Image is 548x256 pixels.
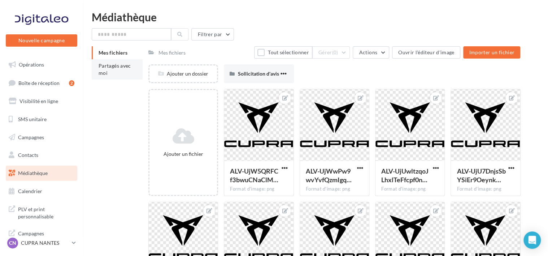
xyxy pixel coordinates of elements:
span: PLV et print personnalisable [18,204,74,220]
a: Médiathèque [4,166,79,181]
span: (0) [332,50,338,55]
button: Ouvrir l'éditeur d'image [392,46,460,59]
a: Boîte de réception2 [4,75,79,91]
span: Campagnes DataOnDemand [18,229,74,244]
span: ALV-UjU7DnjsSbYSiEr9OeynkHwibraDIZfopLwICWgB1zWtfqsG7H6J [457,167,505,184]
div: Ajouter un dossier [149,70,217,77]
a: SMS unitaire [4,112,79,127]
span: Visibilité en ligne [19,98,58,104]
button: Filtrer par [191,28,234,40]
span: Sollicitation d'avis [238,71,279,77]
a: Contacts [4,148,79,163]
a: Campagnes DataOnDemand [4,226,79,247]
button: Gérer(0) [312,46,350,59]
div: Format d'image: png [230,186,287,192]
div: Open Intercom Messenger [523,231,541,249]
span: CN [9,239,16,247]
span: ALV-UjWwPw9wvYvfQzmIgqnyVclBnbPgvwQ8JI2NLBc8zuMusWXNdR1a [306,167,352,184]
div: Format d'image: png [457,186,514,192]
a: CN CUPRA NANTES [6,236,77,250]
button: Tout sélectionner [254,46,312,59]
span: Calendrier [18,188,42,194]
a: Opérations [4,57,79,72]
div: Ajouter un fichier [152,150,214,158]
span: Médiathèque [18,170,48,176]
span: SMS unitaire [18,116,47,122]
span: Opérations [19,61,44,68]
span: Mes fichiers [99,50,127,56]
a: PLV et print personnalisable [4,201,79,223]
span: ALV-UjUwltzqoJLhxlTeFfcpf0n9tUNluT3UMcWS7DTbl8hnufz0G5g8 [381,167,429,184]
a: Visibilité en ligne [4,94,79,109]
a: Campagnes [4,130,79,145]
div: Mes fichiers [158,49,186,56]
div: Médiathèque [92,12,539,22]
div: 2 [69,80,74,86]
span: Contacts [18,152,38,158]
p: CUPRA NANTES [21,239,69,247]
div: Format d'image: png [381,186,439,192]
span: ALV-UjW5QRFCf3bwuCNaClMAJw1g7FTA7Xhyv7VJfyBtQ2DlcFPjq7cL [230,167,278,184]
span: Boîte de réception [18,80,60,86]
div: Format d'image: png [306,186,363,192]
span: Actions [359,49,377,55]
button: Nouvelle campagne [6,34,77,47]
span: Importer un fichier [469,49,514,55]
a: Calendrier [4,184,79,199]
button: Importer un fichier [463,46,520,59]
span: Campagnes [18,134,44,140]
button: Actions [353,46,389,59]
span: Partagés avec moi [99,63,131,76]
